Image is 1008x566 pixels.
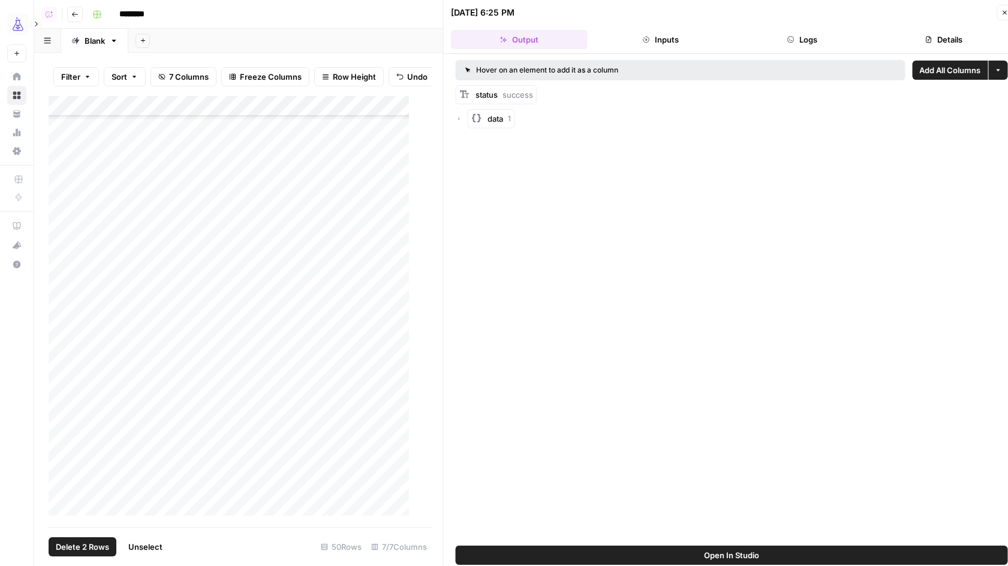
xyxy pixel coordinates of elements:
[465,65,757,76] div: Hover on an element to add it as a column
[451,30,588,49] button: Output
[61,29,128,53] a: Blank
[112,71,127,83] span: Sort
[7,216,26,236] a: AirOps Academy
[488,113,503,125] span: data
[389,67,435,86] button: Undo
[451,7,514,19] div: [DATE] 6:25 PM
[333,71,376,83] span: Row Height
[7,104,26,124] a: Your Data
[503,90,533,100] span: success
[169,71,209,83] span: 7 Columns
[476,90,498,100] span: status
[53,67,99,86] button: Filter
[85,35,105,47] div: Blank
[7,236,26,255] button: What's new?
[7,67,26,86] a: Home
[592,30,729,49] button: Inputs
[221,67,309,86] button: Freeze Columns
[704,549,759,561] span: Open In Studio
[151,67,216,86] button: 7 Columns
[104,67,146,86] button: Sort
[407,71,428,83] span: Undo
[508,113,511,124] span: 1
[240,71,302,83] span: Freeze Columns
[314,67,384,86] button: Row Height
[7,14,29,35] img: AirOps Growth Logo
[7,123,26,142] a: Usage
[128,541,163,553] span: Unselect
[49,537,116,556] button: Delete 2 Rows
[56,541,109,553] span: Delete 2 Rows
[366,537,432,556] div: 7/7 Columns
[8,236,26,254] div: What's new?
[734,30,871,49] button: Logs
[316,537,366,556] div: 50 Rows
[121,537,170,556] button: Unselect
[61,71,80,83] span: Filter
[7,10,26,40] button: Workspace: AirOps Growth
[468,109,515,128] button: data1
[912,61,988,80] button: Add All Columns
[7,255,26,274] button: Help + Support
[456,546,1008,565] button: Open In Studio
[919,64,980,76] span: Add All Columns
[7,141,26,161] a: Settings
[7,86,26,105] a: Browse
